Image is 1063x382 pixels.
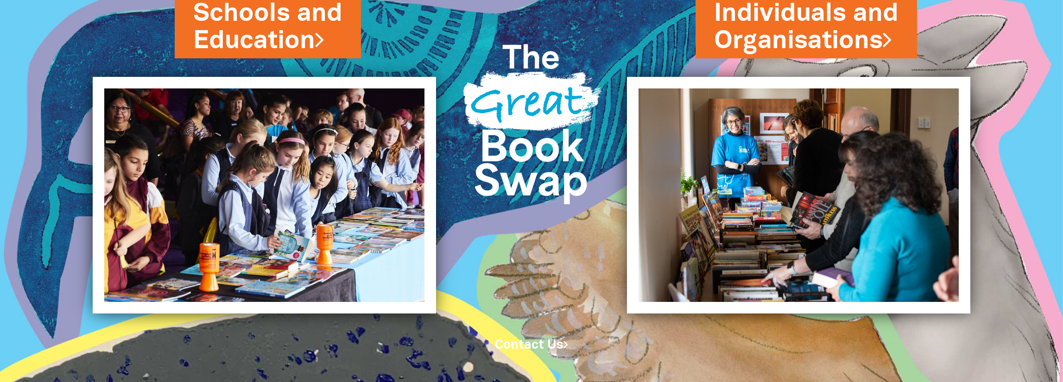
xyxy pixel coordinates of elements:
a: Contact Us [495,339,568,351]
img: Individuals and Organisations [627,77,970,313]
img: Schools and Education [93,77,436,313]
img: Great Bookswap logo [450,11,613,227]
